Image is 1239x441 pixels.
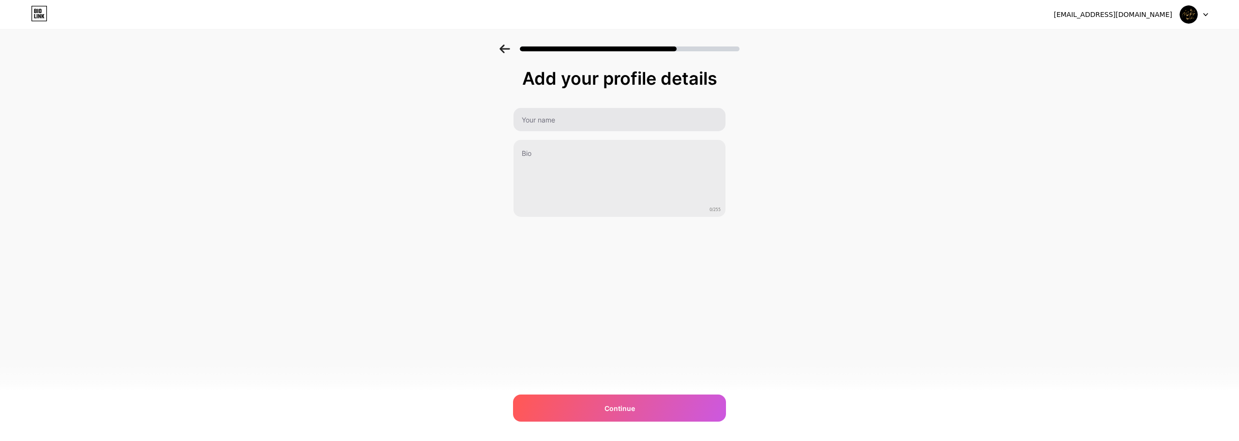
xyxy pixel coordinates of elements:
span: Continue [604,403,635,413]
span: 0/255 [710,207,721,213]
div: [EMAIL_ADDRESS][DOMAIN_NAME] [1054,10,1172,20]
div: Add your profile details [518,69,721,88]
input: Your name [514,108,725,131]
img: Xoshkel Xanum [1179,5,1198,24]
